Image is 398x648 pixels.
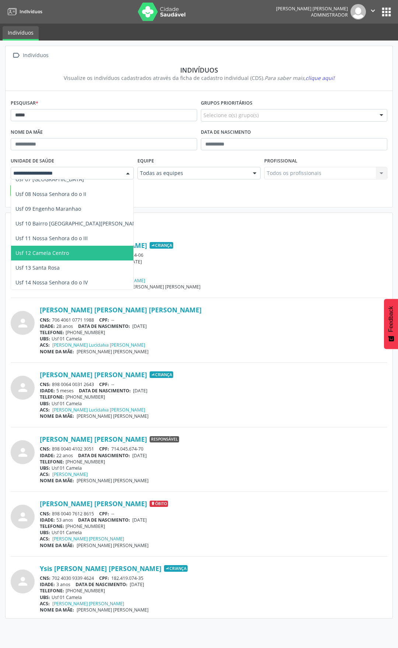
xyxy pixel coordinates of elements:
span: [PERSON_NAME] [PERSON_NAME] [77,542,149,549]
div: [PHONE_NUMBER] [40,265,387,271]
div: [PERSON_NAME] [PERSON_NAME] [276,6,348,12]
span: Óbito [150,501,168,507]
a: [PERSON_NAME] [52,471,88,477]
span: Responsável [150,436,179,443]
span: TELEFONE: [40,459,64,465]
span: Selecione o(s) grupo(s) [203,111,259,119]
span: DATA DE NASCIMENTO: [78,452,130,459]
span: [PERSON_NAME] [PERSON_NAME] [77,413,149,419]
span: IDADE: [40,517,55,523]
span: Criança [164,565,188,572]
div: Usf 01 Camela [40,529,387,536]
span: UBS: [40,400,50,407]
a: Indivíduos [3,26,39,41]
span: 182.419.074-35 [111,575,143,581]
div: 898 0064 0031 2643 [40,381,387,388]
i: person [16,316,29,330]
div: Indivíduos [16,66,382,74]
div: 706 4061 0771 1988 [40,317,387,323]
span: ACS: [40,471,50,477]
span: [DATE] [130,581,144,588]
span: DATA DE NASCIMENTO: [78,323,130,329]
span: Usf 12 Camela Centro [15,249,69,256]
div: 22 anos [40,452,387,459]
span: ACS: [40,407,50,413]
span: Usf 07 [GEOGRAPHIC_DATA] [15,176,84,183]
span: [PERSON_NAME] [PERSON_NAME] [77,607,149,613]
i: person [16,575,29,588]
div: Usf 01 Camela [40,400,387,407]
div: [PHONE_NUMBER] [40,588,387,594]
span: Usf 09 Engenho Maranhao [15,205,81,212]
label: Data de nascimento [201,127,251,138]
span: [DATE] [132,517,147,523]
div: 1 ano [40,259,387,265]
span: CPF: [99,446,109,452]
span: CPF: [99,575,109,581]
span: Feedback [388,306,394,332]
label: Nome da mãe [11,127,43,138]
div: 53 anos [40,517,387,523]
span: DATA DE NASCIMENTO: [79,388,131,394]
a: [PERSON_NAME] Lucidalva [PERSON_NAME] [52,342,145,348]
span: UBS: [40,594,50,600]
span: [PERSON_NAME] Leticya [PERSON_NAME] [PERSON_NAME] [77,284,200,290]
span: CNS: [40,511,50,517]
span: UBS: [40,336,50,342]
a: [PERSON_NAME] [PERSON_NAME] [40,435,147,443]
span: Usf 14 Nossa Senhora do o IV [15,279,88,286]
a: [PERSON_NAME] [PERSON_NAME] [40,500,147,508]
div: 898 0040 4102 3051 [40,446,387,452]
a: [PERSON_NAME] Lucidalva [PERSON_NAME] [52,407,145,413]
img: img [350,4,366,20]
span: Indivíduos [20,8,42,15]
span: [PERSON_NAME] [PERSON_NAME] [77,348,149,355]
span: CPF: [99,317,109,323]
span: 714.045.674-70 [111,446,143,452]
a: [PERSON_NAME] [PERSON_NAME] [PERSON_NAME] [40,306,202,314]
span: IDADE: [40,581,55,588]
div: Indivíduos [21,50,50,61]
span: NOME DA MÃE: [40,348,74,355]
a: [PERSON_NAME] [PERSON_NAME] [52,600,124,607]
label: Profissional [264,155,297,167]
span: IDADE: [40,323,55,329]
div: Visualize os indivíduos cadastrados através da ficha de cadastro individual (CDS). [16,74,382,82]
div: [PHONE_NUMBER] [40,523,387,529]
i:  [369,7,377,15]
div: Usf 01 Camela [40,271,387,277]
div: Usf 01 Camela [40,336,387,342]
span: Usf 11 Nossa Senhora do o III [15,235,88,242]
span: Criança [150,371,173,378]
span: clique aqui! [306,74,335,81]
span: ACS: [40,342,50,348]
a: Indivíduos [5,6,42,18]
span: Administrador [311,12,348,18]
a: Ysis [PERSON_NAME] [PERSON_NAME] [40,564,161,572]
span: UBS: [40,465,50,471]
span: DATA DE NASCIMENTO: [76,581,128,588]
span: [DATE] [132,323,147,329]
div: 702 4030 9339 4624 [40,575,387,581]
a: [PERSON_NAME] [PERSON_NAME] [52,536,124,542]
span: ACS: [40,600,50,607]
button: apps [380,6,393,18]
span: CNS: [40,317,50,323]
i: Para saber mais, [265,74,335,81]
span: [DATE] [128,259,142,265]
span: TELEFONE: [40,523,64,529]
span: Criança [150,242,173,249]
span: IDADE: [40,388,55,394]
i: person [16,381,29,394]
div: 704 2067 5013 6384 [40,252,387,258]
label: Unidade de saúde [11,155,54,167]
label: Equipe [137,155,154,167]
div: 898 0040 7612 8615 [40,511,387,517]
span: -- [111,381,114,388]
div: [PHONE_NUMBER] [40,329,387,336]
button:  [366,4,380,20]
div: Usf 01 Camela [40,594,387,600]
span: Todas as equipes [140,169,245,177]
span: ACS: [40,536,50,542]
i:  [11,50,21,61]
